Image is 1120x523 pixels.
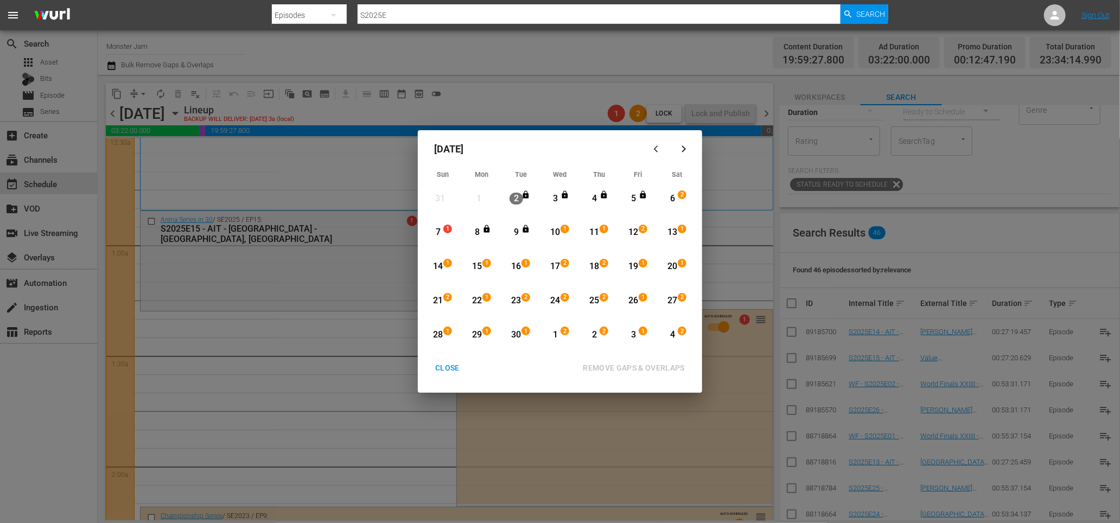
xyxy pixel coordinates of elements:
[510,329,523,341] div: 30
[600,293,608,302] span: 2
[510,260,523,273] div: 16
[553,170,567,178] span: Wed
[666,226,679,239] div: 13
[588,260,601,273] div: 18
[549,193,562,205] div: 3
[627,295,640,307] div: 26
[678,259,686,267] span: 1
[522,259,530,267] span: 1
[561,259,569,267] span: 2
[444,225,451,233] span: 1
[510,193,523,205] div: 2
[588,193,601,205] div: 4
[639,293,647,302] span: 1
[422,358,473,378] button: CLOSE
[483,293,491,302] span: 1
[434,193,447,205] div: 31
[427,361,468,375] div: CLOSE
[7,9,20,22] span: menu
[549,295,562,307] div: 24
[588,295,601,307] div: 25
[549,260,562,273] div: 17
[470,226,484,239] div: 8
[522,327,530,336] span: 1
[666,193,679,205] div: 6
[470,260,484,273] div: 15
[431,226,445,239] div: 7
[444,327,451,336] span: 1
[639,225,647,233] span: 2
[600,259,608,267] span: 2
[423,167,697,353] div: Month View
[600,225,608,233] span: 1
[515,170,527,178] span: Tue
[472,193,486,205] div: 1
[561,327,569,336] span: 2
[475,170,489,178] span: Mon
[627,226,640,239] div: 12
[600,327,608,336] span: 2
[627,329,640,341] div: 3
[678,225,686,233] span: 1
[470,295,484,307] div: 22
[444,259,451,267] span: 1
[522,293,530,302] span: 2
[666,329,679,341] div: 4
[431,295,445,307] div: 21
[549,329,562,341] div: 1
[510,295,523,307] div: 23
[639,327,647,336] span: 1
[678,327,686,336] span: 2
[666,295,679,307] div: 27
[437,170,449,178] span: Sun
[639,259,647,267] span: 1
[444,293,451,302] span: 2
[549,226,562,239] div: 10
[1081,11,1110,20] a: Sign Out
[627,260,640,273] div: 19
[510,226,523,239] div: 9
[423,136,645,162] div: [DATE]
[431,329,445,341] div: 28
[634,170,642,178] span: Fri
[588,329,601,341] div: 2
[678,293,686,302] span: 2
[666,260,679,273] div: 20
[627,193,640,205] div: 5
[588,226,601,239] div: 11
[483,327,491,336] span: 1
[678,190,686,199] span: 2
[593,170,605,178] span: Thu
[470,329,484,341] div: 29
[856,4,885,24] span: Search
[483,259,491,267] span: 1
[561,225,569,233] span: 1
[431,260,445,273] div: 14
[672,170,683,178] span: Sat
[561,293,569,302] span: 2
[26,3,78,28] img: ans4CAIJ8jUAAAAAAAAAAAAAAAAAAAAAAAAgQb4GAAAAAAAAAAAAAAAAAAAAAAAAJMjXAAAAAAAAAAAAAAAAAAAAAAAAgAT5G...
